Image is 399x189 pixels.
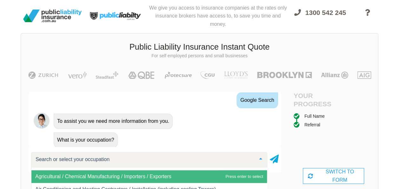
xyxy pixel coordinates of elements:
div: To assist you we need more information from you. [54,114,173,129]
div: Full Name [304,113,325,120]
span: 1300 542 245 [305,9,346,16]
div: We give you access to insurance companies at the rates only insurance brokers have access to, to ... [148,3,289,29]
img: Allianz | Public Liability Insurance [318,71,351,79]
img: Public Liability Insurance Light [84,3,148,29]
img: Vero | Public Liability Insurance [65,71,90,79]
img: QBE | Public Liability Insurance [124,71,159,79]
div: Google Search [236,92,278,108]
img: Steadfast | Public Liability Insurance [93,71,121,79]
img: CGU | Public Liability Insurance [198,71,217,79]
img: Brooklyn | Public Liability Insurance [255,71,314,79]
div: SWITCH TO FORM [303,168,364,184]
h3: Public Liability Insurance Instant Quote [26,41,373,53]
img: Public Liability Insurance [21,7,84,25]
img: Zurich | Public Liability Insurance [25,71,61,79]
h4: Your Progress [294,92,334,108]
img: AIG | Public Liability Insurance [355,71,374,79]
p: For self employed persons and small businesses [26,53,373,59]
img: Chatbot | PLI [34,113,50,129]
span: Agricultural / Chemical Manufacturing / Importers / Exporters [35,174,171,179]
input: Search or select your occupation [34,156,254,163]
div: What is your occupation? [54,132,118,148]
img: Protecsure | Public Liability Insurance [162,71,194,79]
img: LLOYD's | Public Liability Insurance [221,71,251,79]
div: Referral [304,121,320,128]
a: 1300 542 245 [289,5,352,29]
